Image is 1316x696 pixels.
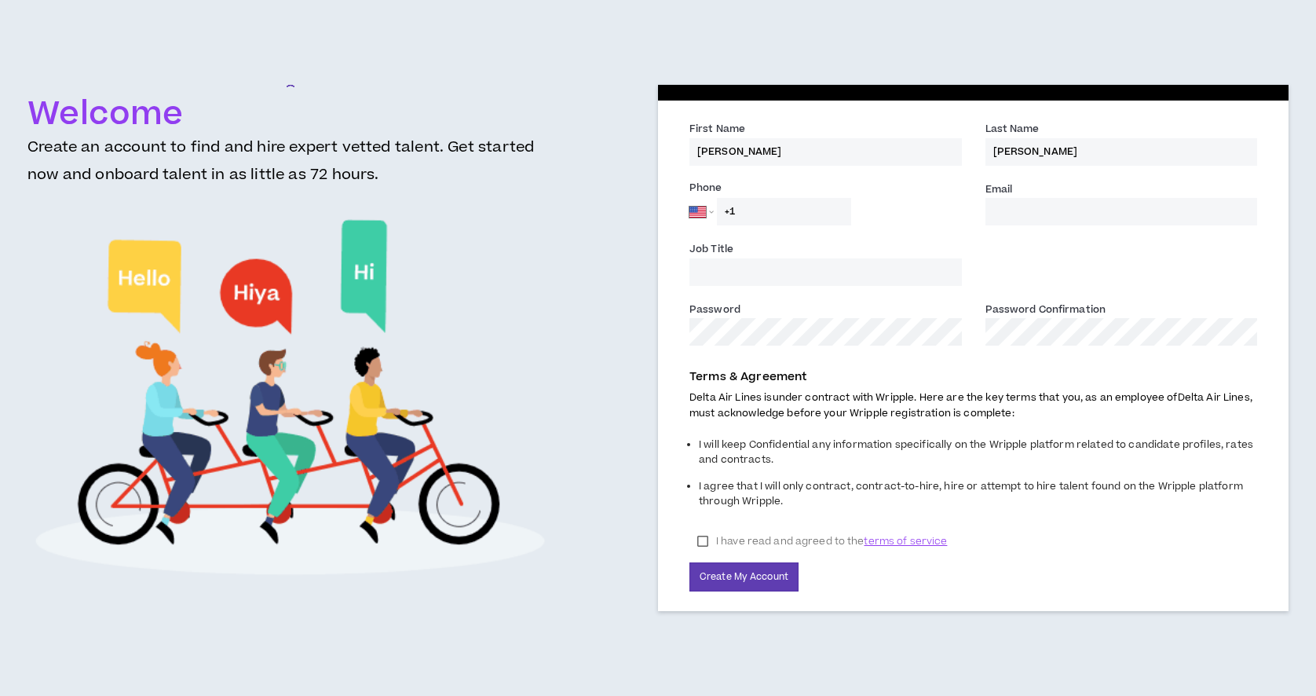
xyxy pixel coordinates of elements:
[699,475,1257,517] li: I agree that I will only contract, contract-to-hire, hire or attempt to hire talent found on the ...
[985,302,1106,320] label: Password Confirmation
[689,562,799,592] button: Create My Account
[689,181,962,198] label: Phone
[689,122,745,139] label: First Name
[689,529,955,553] label: I have read and agreed to the
[864,533,947,549] span: terms of service
[34,201,547,595] img: Welcome to Wripple
[689,368,1257,386] p: Terms & Agreement
[689,302,740,320] label: Password
[689,390,1257,420] p: Delta Air Lines is under contract with Wripple. Here are the key terms that you, as an employee o...
[699,434,1257,475] li: I will keep Confidential any information specifically on the Wripple platform related to candidat...
[689,242,733,259] label: Job Title
[985,182,1013,200] label: Email
[27,96,553,134] h1: Welcome
[985,122,1040,139] label: Last Name
[27,134,553,201] h3: Create an account to find and hire expert vetted talent. Get started now and onboard talent in as...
